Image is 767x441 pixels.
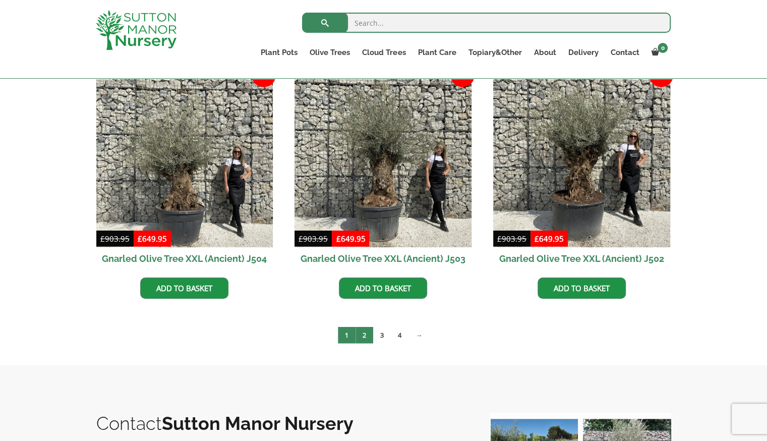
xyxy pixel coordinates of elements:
[302,13,671,33] input: Search...
[658,43,668,53] span: 0
[338,327,356,344] span: Page 1
[493,70,670,247] img: Gnarled Olive Tree XXL (Ancient) J502
[339,278,427,299] a: Add to basket: “Gnarled Olive Tree XXL (Ancient) J503”
[299,234,328,244] bdi: 903.95
[535,234,564,244] bdi: 649.95
[493,247,670,270] h2: Gnarled Olive Tree XXL (Ancient) J502
[538,278,626,299] a: Add to basket: “Gnarled Olive Tree XXL (Ancient) J502”
[255,45,304,60] a: Plant Pots
[100,234,130,244] bdi: 903.95
[100,234,105,244] span: £
[138,234,142,244] span: £
[96,247,273,270] h2: Gnarled Olive Tree XXL (Ancient) J504
[604,45,645,60] a: Contact
[562,45,604,60] a: Delivery
[299,234,303,244] span: £
[356,327,373,344] a: Page 2
[535,234,539,244] span: £
[408,327,429,344] a: →
[497,234,502,244] span: £
[138,234,167,244] bdi: 649.95
[493,70,670,270] a: Sale! Gnarled Olive Tree XXL (Ancient) J502
[294,70,471,270] a: Sale! Gnarled Olive Tree XXL (Ancient) J503
[294,247,471,270] h2: Gnarled Olive Tree XXL (Ancient) J503
[336,234,365,244] bdi: 649.95
[497,234,526,244] bdi: 903.95
[391,327,408,344] a: Page 4
[96,413,469,434] h2: Contact
[356,45,411,60] a: Cloud Trees
[140,278,228,299] a: Add to basket: “Gnarled Olive Tree XXL (Ancient) J504”
[96,326,671,348] nav: Product Pagination
[162,413,353,434] b: Sutton Manor Nursery
[411,45,462,60] a: Plant Care
[527,45,562,60] a: About
[96,70,273,270] a: Sale! Gnarled Olive Tree XXL (Ancient) J504
[645,45,671,60] a: 0
[96,70,273,247] img: Gnarled Olive Tree XXL (Ancient) J504
[96,10,176,50] img: logo
[373,327,391,344] a: Page 3
[462,45,527,60] a: Topiary&Other
[294,70,471,247] img: Gnarled Olive Tree XXL (Ancient) J503
[304,45,356,60] a: Olive Trees
[336,234,340,244] span: £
